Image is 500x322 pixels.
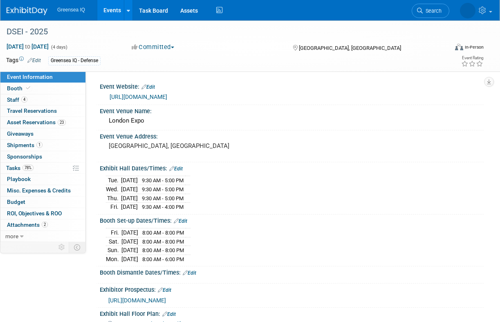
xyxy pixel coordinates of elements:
[7,199,25,205] span: Budget
[0,105,85,116] a: Travel Reservations
[0,163,85,174] a: Tasks78%
[26,86,30,90] i: Booth reservation complete
[129,43,177,51] button: Committed
[7,210,62,217] span: ROI, Objectives & ROO
[142,230,184,236] span: 8:00 AM - 8:00 PM
[162,311,176,317] a: Edit
[174,218,187,224] a: Edit
[121,255,138,263] td: [DATE]
[142,247,184,253] span: 8:00 AM - 8:00 PM
[0,231,85,242] a: more
[0,117,85,128] a: Asset Reservations23
[121,228,138,237] td: [DATE]
[6,43,49,50] span: [DATE] [DATE]
[50,45,67,50] span: (4 days)
[455,44,463,50] img: Format-Inperson.png
[0,151,85,162] a: Sponsorships
[414,42,484,55] div: Event Format
[7,7,47,15] img: ExhibitDay
[48,56,101,65] div: Greensea IQ - Defense
[460,3,475,18] img: Dawn D'Angelillo
[69,242,86,253] td: Toggle Event Tabs
[58,119,66,125] span: 23
[169,166,183,172] a: Edit
[106,176,121,185] td: Tue.
[106,237,121,246] td: Sat.
[142,177,184,183] span: 9:30 AM - 5:00 PM
[142,204,184,210] span: 9:30 AM - 4:00 PM
[6,165,34,171] span: Tasks
[0,174,85,185] a: Playbook
[0,94,85,105] a: Staff4
[7,221,48,228] span: Attachments
[7,176,31,182] span: Playbook
[109,142,251,150] pre: [GEOGRAPHIC_DATA], [GEOGRAPHIC_DATA]
[100,105,484,115] div: Event Venue Name:
[100,308,484,318] div: Exhibit Hall Floor Plan:
[0,197,85,208] a: Budget
[106,203,121,211] td: Fri.
[6,56,41,65] td: Tags
[121,237,138,246] td: [DATE]
[7,142,43,148] span: Shipments
[183,270,196,276] a: Edit
[141,84,155,90] a: Edit
[100,80,484,91] div: Event Website:
[100,162,484,173] div: Exhibit Hall Dates/Times:
[142,186,184,192] span: 9:30 AM - 5:00 PM
[121,176,138,185] td: [DATE]
[7,107,57,114] span: Travel Reservations
[158,287,171,293] a: Edit
[106,255,121,263] td: Mon.
[42,221,48,228] span: 2
[412,4,449,18] a: Search
[0,219,85,230] a: Attachments2
[142,195,184,201] span: 9:30 AM - 5:00 PM
[100,130,484,141] div: Event Venue Address:
[7,85,32,92] span: Booth
[100,215,484,225] div: Booth Set-up Dates/Times:
[110,94,167,100] a: [URL][DOMAIN_NAME]
[36,142,43,148] span: 1
[108,297,166,304] a: [URL][DOMAIN_NAME]
[7,187,71,194] span: Misc. Expenses & Credits
[22,165,34,171] span: 78%
[7,153,42,160] span: Sponsorships
[7,74,53,80] span: Event Information
[100,266,484,277] div: Booth Dismantle Dates/Times:
[21,96,27,103] span: 4
[24,43,31,50] span: to
[121,203,138,211] td: [DATE]
[27,58,41,63] a: Edit
[106,228,121,237] td: Fri.
[0,83,85,94] a: Booth
[7,96,27,103] span: Staff
[299,45,401,51] span: [GEOGRAPHIC_DATA], [GEOGRAPHIC_DATA]
[7,130,34,137] span: Giveaways
[121,185,138,194] td: [DATE]
[106,246,121,255] td: Sun.
[106,185,121,194] td: Wed.
[106,114,478,127] div: London Expo
[0,185,85,196] a: Misc. Expenses & Credits
[4,25,443,39] div: DSEI - 2025
[142,256,184,262] span: 8:00 AM - 6:00 PM
[7,119,66,125] span: Asset Reservations
[423,8,442,14] span: Search
[121,194,138,203] td: [DATE]
[5,233,18,239] span: more
[100,284,484,294] div: Exhibitor Prospectus:
[0,208,85,219] a: ROI, Objectives & ROO
[0,128,85,139] a: Giveaways
[55,242,69,253] td: Personalize Event Tab Strip
[121,246,138,255] td: [DATE]
[106,194,121,203] td: Thu.
[0,140,85,151] a: Shipments1
[57,7,85,13] span: Greensea IQ
[464,44,484,50] div: In-Person
[0,72,85,83] a: Event Information
[142,239,184,245] span: 8:00 AM - 8:00 PM
[461,56,483,60] div: Event Rating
